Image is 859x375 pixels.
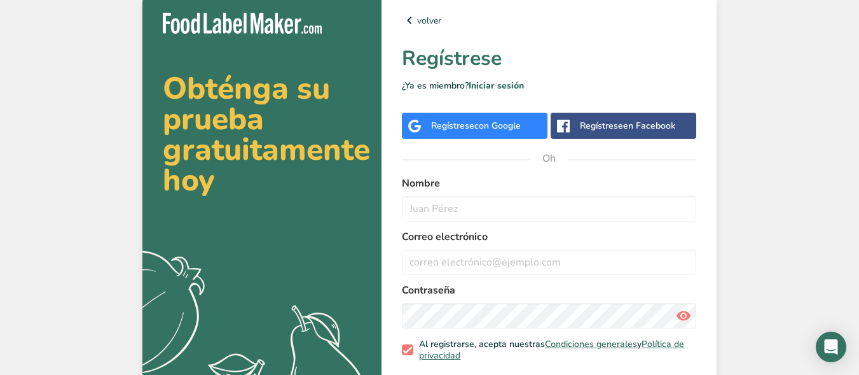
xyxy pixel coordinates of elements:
input: correo electrónico@ejemplo.com [402,250,696,275]
div: Open Intercom Messenger [816,332,846,362]
font: Oh [542,152,556,166]
font: Regístrese [431,120,474,132]
font: Al registrarse, acepta nuestras [419,338,545,350]
font: Nombre [402,176,440,190]
a: Iniciar sesión [469,80,524,92]
img: Fabricante de etiquetas para alimentos [163,13,322,34]
font: Regístrese [580,120,623,132]
font: volver [417,15,441,27]
font: Obténga su [163,67,330,110]
a: volver [402,13,696,28]
font: en Facebook [623,120,675,132]
font: prueba gratuitamente [163,98,370,171]
font: hoy [163,159,215,201]
font: Regístrese [402,45,502,72]
font: con Google [474,120,521,132]
font: y [637,338,642,350]
font: ¿Ya es miembro? [402,80,469,92]
input: Juan Pérez [402,196,696,222]
a: Política de privacidad [419,338,684,362]
a: Condiciones generales [545,338,637,350]
font: Correo electrónico [402,230,488,244]
font: Contraseña [402,283,455,297]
